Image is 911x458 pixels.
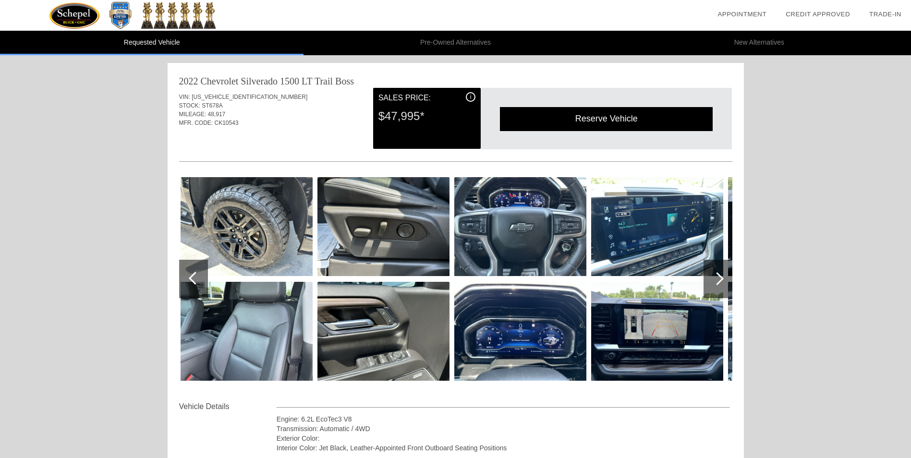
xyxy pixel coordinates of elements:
span: [US_VEHICLE_IDENTIFICATION_NUMBER] [192,94,307,100]
div: Quoted on [DATE] 9:06:13 PM [179,133,732,148]
div: Exterior Color: [277,434,730,443]
img: 17.jpg [591,282,723,381]
span: ST678A [202,102,222,109]
div: $47,995* [378,104,475,129]
img: 13.jpg [317,282,449,381]
img: 12.jpg [317,177,449,276]
div: 2022 Chevrolet Silverado 1500 [179,74,300,88]
span: STOCK: [179,102,200,109]
img: 10.jpg [181,177,313,276]
div: Engine: 6.2L EcoTec3 V8 [277,414,730,424]
img: 19.jpg [728,282,860,381]
img: 11.jpg [181,282,313,381]
div: Sales Price: [378,92,475,104]
span: MFR. CODE: [179,120,213,126]
a: Credit Approved [786,11,850,18]
img: 15.jpg [454,282,586,381]
a: Trade-In [869,11,901,18]
div: LT Trail Boss [302,74,354,88]
span: CK10543 [215,120,239,126]
li: Pre-Owned Alternatives [304,31,607,55]
span: i [470,94,472,100]
div: Transmission: Automatic / 4WD [277,424,730,434]
img: 18.jpg [728,177,860,276]
img: 16.jpg [591,177,723,276]
li: New Alternatives [607,31,911,55]
span: MILEAGE: [179,111,206,118]
div: Interior Color: Jet Black, Leather-Appointed Front Outboard Seating Positions [277,443,730,453]
a: Appointment [717,11,766,18]
span: 48,917 [208,111,226,118]
div: Reserve Vehicle [500,107,713,131]
span: VIN: [179,94,190,100]
img: 14.jpg [454,177,586,276]
div: Vehicle Details [179,401,277,412]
